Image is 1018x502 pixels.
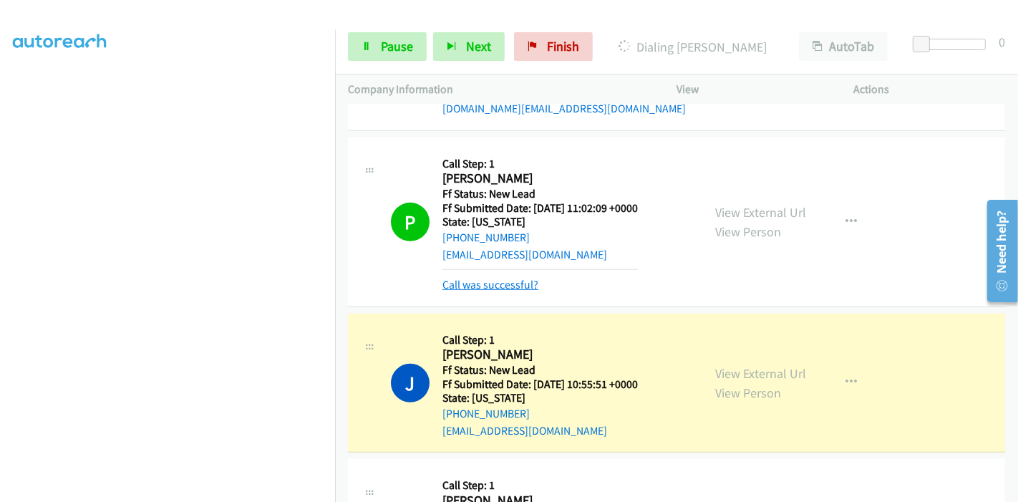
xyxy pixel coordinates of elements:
p: Company Information [348,81,651,98]
a: Call was successful? [442,278,538,291]
h5: State: [US_STATE] [442,215,638,229]
a: View Person [715,223,781,240]
a: [PHONE_NUMBER] [442,407,530,420]
h5: Call Step: 1 [442,157,638,171]
h1: P [391,203,430,241]
h2: [PERSON_NAME] [442,347,638,363]
a: [PHONE_NUMBER] [442,231,530,244]
a: View External Url [715,365,806,382]
button: Next [433,32,505,61]
h5: Call Step: 1 [442,478,638,493]
span: Next [466,38,491,54]
a: Pause [348,32,427,61]
a: View External Url [715,204,806,221]
a: [EMAIL_ADDRESS][DOMAIN_NAME] [442,424,607,438]
h5: Ff Status: New Lead [442,363,638,377]
p: Actions [854,81,1006,98]
div: Delay between calls (in seconds) [920,39,986,50]
span: Finish [547,38,579,54]
h5: Ff Submitted Date: [DATE] 10:55:51 +0000 [442,377,638,392]
span: Pause [381,38,413,54]
h5: Call Step: 1 [442,333,638,347]
button: AutoTab [799,32,888,61]
a: View Person [715,385,781,401]
p: Dialing [PERSON_NAME] [612,37,773,57]
div: 0 [999,32,1005,52]
a: [EMAIL_ADDRESS][DOMAIN_NAME] [442,248,607,261]
h5: Ff Status: New Lead [442,187,638,201]
h1: J [391,364,430,402]
iframe: Resource Center [977,194,1018,308]
a: [DOMAIN_NAME][EMAIL_ADDRESS][DOMAIN_NAME] [442,102,686,115]
a: Finish [514,32,593,61]
h5: State: [US_STATE] [442,391,638,405]
h2: [PERSON_NAME] [442,170,638,187]
h5: Ff Submitted Date: [DATE] 11:02:09 +0000 [442,201,638,216]
p: View [677,81,828,98]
